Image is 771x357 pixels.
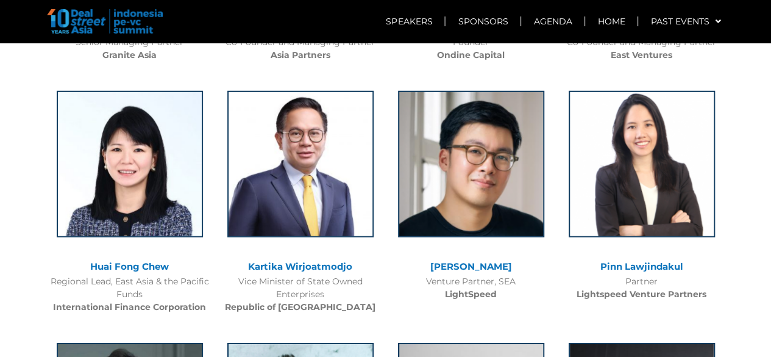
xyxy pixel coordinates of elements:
div: Founder [392,36,550,62]
b: Ondine Capital [437,49,505,60]
div: Co-Founder and Managing Partner [221,36,380,62]
a: Agenda [521,7,584,35]
a: [PERSON_NAME] [430,261,512,272]
b: International Finance Corporation [53,301,206,312]
b: Republic of [GEOGRAPHIC_DATA] [225,301,375,312]
div: Venture Partner, SEA [392,275,550,301]
a: Huai Fong Chew [90,261,169,272]
a: Past Events [638,7,733,35]
div: Co-Founder and Managing Partner [563,36,721,62]
div: Senior Managing Partner [51,36,209,62]
a: Pinn Lawjindakul [600,261,683,272]
img: Huai Fong Chew [57,91,203,237]
div: Vice Minister of State Owned Enterprises [221,275,380,314]
div: Partner [563,275,721,301]
b: Lightspeed Venture Partners [577,289,706,300]
b: Granite Asia [102,49,157,60]
img: Foto Kartika – Dasi Kuning [227,91,374,237]
a: Home [585,7,637,35]
img: Pinn Lawjindakul [569,91,715,237]
a: Speakers [374,7,444,35]
b: Asia Partners [271,49,330,60]
a: Kartika Wirjoatmodjo [248,261,352,272]
b: East Ventures [611,49,672,60]
img: Kevin Aluwi [398,91,544,237]
a: Sponsors [446,7,520,35]
b: LightSpeed [445,289,497,300]
div: Regional Lead, East Asia & the Pacific Funds [51,275,209,314]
